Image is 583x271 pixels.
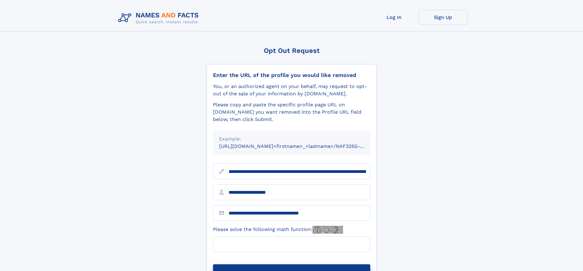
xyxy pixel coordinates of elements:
[419,10,468,25] a: Sign Up
[116,10,204,26] img: Logo Names and Facts
[207,47,377,54] div: Opt Out Request
[213,72,370,79] div: Enter the URL of the profile you would like removed
[219,135,364,143] div: Example:
[219,143,382,149] small: [URL][DOMAIN_NAME]<firstname>_<lastname>/NAF325G-xxxxxxxx
[213,226,343,234] label: Please solve the following math function:
[213,101,370,123] div: Please copy and paste the specific profile page URL on [DOMAIN_NAME] you want removed into the Pr...
[370,10,419,25] a: Log In
[213,83,370,97] div: You, or an authorized agent on your behalf, may request to opt-out of the sale of your informatio...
